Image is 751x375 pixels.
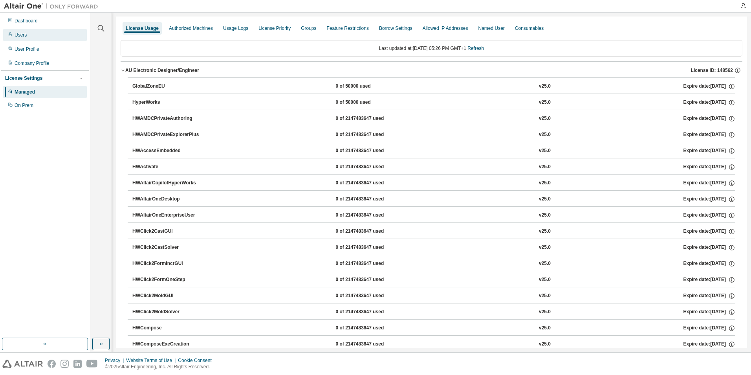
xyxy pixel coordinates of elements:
div: v25.0 [539,244,551,251]
div: v25.0 [539,83,551,90]
div: Usage Logs [223,25,248,31]
div: Last updated at: [DATE] 05:26 PM GMT+1 [121,40,742,57]
div: HWClick2FormIncrGUI [132,260,203,267]
div: 0 of 2147483647 used [335,115,406,122]
div: Expire date: [DATE] [683,212,735,219]
div: Borrow Settings [379,25,412,31]
button: HWAltairOneEnterpriseUser0 of 2147483647 usedv25.0Expire date:[DATE] [132,207,735,224]
div: Company Profile [15,60,49,66]
button: HWClick2CastSolver0 of 2147483647 usedv25.0Expire date:[DATE] [132,239,735,256]
div: Managed [15,89,35,95]
img: facebook.svg [48,360,56,368]
div: HWClick2MoldGUI [132,292,203,300]
div: HWClick2MoldSolver [132,309,203,316]
div: Feature Restrictions [327,25,369,31]
div: Named User [478,25,504,31]
button: HWClick2FormOneStep0 of 2147483647 usedv25.0Expire date:[DATE] [132,271,735,289]
div: Expire date: [DATE] [683,325,735,332]
div: HWClick2CastSolver [132,244,203,251]
div: 0 of 50000 used [335,83,406,90]
div: v25.0 [539,164,551,171]
div: License Usage [126,25,159,31]
div: Expire date: [DATE] [683,99,735,106]
div: 0 of 2147483647 used [335,164,406,171]
div: v25.0 [539,147,551,154]
div: Consumables [515,25,544,31]
div: HWComposeExeCreation [132,341,203,348]
div: 0 of 2147483647 used [335,131,406,138]
div: v25.0 [539,228,551,235]
button: HWComposeExeCreation0 of 2147483647 usedv25.0Expire date:[DATE] [132,336,735,353]
div: 0 of 2147483647 used [335,212,406,219]
div: Expire date: [DATE] [683,244,735,251]
div: Expire date: [DATE] [683,180,735,187]
div: HWAltairOneEnterpriseUser [132,212,203,219]
div: GlobalZoneEU [132,83,203,90]
div: Expire date: [DATE] [683,292,735,300]
div: Users [15,32,27,38]
div: 0 of 2147483647 used [335,244,406,251]
img: linkedin.svg [73,360,82,368]
div: HWAltairOneDesktop [132,196,203,203]
div: v25.0 [539,276,551,283]
img: Altair One [4,2,102,10]
img: youtube.svg [86,360,98,368]
div: Expire date: [DATE] [683,309,735,316]
div: Expire date: [DATE] [683,228,735,235]
div: Website Terms of Use [126,357,178,364]
div: 0 of 2147483647 used [335,309,406,316]
div: HWClick2FormOneStep [132,276,203,283]
div: 0 of 2147483647 used [335,147,406,154]
div: Expire date: [DATE] [683,260,735,267]
div: Expire date: [DATE] [683,164,735,171]
div: User Profile [15,46,39,52]
div: v25.0 [539,131,551,138]
div: HWAltairCopilotHyperWorks [132,180,203,187]
button: HWAltairCopilotHyperWorks0 of 2147483647 usedv25.0Expire date:[DATE] [132,175,735,192]
div: 0 of 2147483647 used [335,341,406,348]
div: 0 of 2147483647 used [335,325,406,332]
div: Allowed IP Addresses [423,25,468,31]
button: HWAMDCPrivateAuthoring0 of 2147483647 usedv25.0Expire date:[DATE] [132,110,735,127]
span: License ID: 148562 [691,67,733,74]
div: Dashboard [15,18,38,24]
div: Cookie Consent [178,357,216,364]
div: v25.0 [539,341,551,348]
div: Expire date: [DATE] [683,131,735,138]
button: HWActivate0 of 2147483647 usedv25.0Expire date:[DATE] [132,158,735,176]
a: Refresh [467,46,484,51]
div: Groups [301,25,316,31]
button: GlobalZoneEU0 of 50000 usedv25.0Expire date:[DATE] [132,78,735,95]
div: 0 of 2147483647 used [335,196,406,203]
button: HWAltairOneDesktop0 of 2147483647 usedv25.0Expire date:[DATE] [132,191,735,208]
div: v25.0 [539,115,551,122]
div: Expire date: [DATE] [683,196,735,203]
div: HWClick2CastGUI [132,228,203,235]
div: 0 of 2147483647 used [335,292,406,300]
button: HyperWorks0 of 50000 usedv25.0Expire date:[DATE] [132,94,735,111]
div: HWActivate [132,164,203,171]
div: Expire date: [DATE] [683,83,735,90]
div: v25.0 [539,292,551,300]
button: HWClick2MoldGUI0 of 2147483647 usedv25.0Expire date:[DATE] [132,287,735,305]
button: HWClick2MoldSolver0 of 2147483647 usedv25.0Expire date:[DATE] [132,303,735,321]
button: HWClick2FormIncrGUI0 of 2147483647 usedv25.0Expire date:[DATE] [132,255,735,272]
button: HWCompose0 of 2147483647 usedv25.0Expire date:[DATE] [132,320,735,337]
div: Expire date: [DATE] [683,276,735,283]
p: © 2025 Altair Engineering, Inc. All Rights Reserved. [105,364,216,370]
div: v25.0 [539,260,551,267]
div: v25.0 [539,196,551,203]
div: Expire date: [DATE] [683,115,735,122]
div: v25.0 [539,180,551,187]
div: Privacy [105,357,126,364]
div: Expire date: [DATE] [683,341,735,348]
div: License Priority [258,25,291,31]
div: Expire date: [DATE] [683,147,735,154]
div: v25.0 [539,309,551,316]
div: v25.0 [539,325,551,332]
div: 0 of 2147483647 used [335,228,406,235]
div: HWAMDCPrivateAuthoring [132,115,203,122]
div: HWAMDCPrivateExplorerPlus [132,131,203,138]
div: 0 of 2147483647 used [335,276,406,283]
div: License Settings [5,75,42,81]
